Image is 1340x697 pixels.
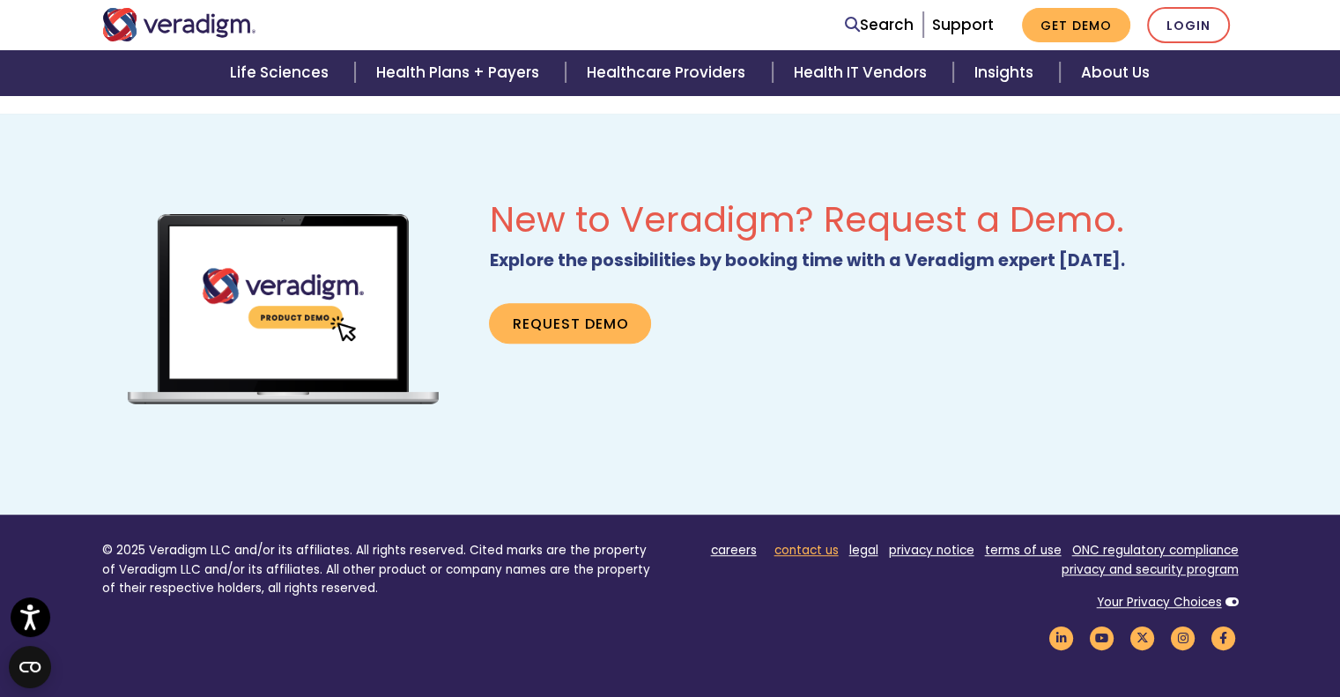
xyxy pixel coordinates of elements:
a: legal [849,542,878,559]
a: ONC regulatory compliance [1072,542,1239,559]
a: terms of use [985,542,1062,559]
a: Support [932,14,994,35]
p: © 2025 Veradigm LLC and/or its affiliates. All rights reserved. Cited marks are the property of V... [102,541,657,598]
button: Open CMP widget [9,646,51,688]
a: Life Sciences [209,50,355,95]
a: privacy notice [889,542,974,559]
a: Health IT Vendors [773,50,953,95]
a: contact us [774,542,839,559]
a: Search [845,13,914,37]
a: Request Demo [489,303,651,344]
a: careers [711,542,757,559]
a: Health Plans + Payers [355,50,566,95]
a: privacy and security program [1062,561,1239,578]
a: About Us [1060,50,1171,95]
p: Explore the possibilities by booking time with a Veradigm expert [DATE]. [489,248,1238,275]
img: Veradigm logo [102,8,256,41]
iframe: Drift Chat Widget [1003,571,1319,676]
a: Get Demo [1022,8,1130,42]
a: Login [1147,7,1230,43]
a: Healthcare Providers [566,50,772,95]
a: Insights [953,50,1060,95]
h2: New to Veradigm? Request a Demo. [489,198,1238,241]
